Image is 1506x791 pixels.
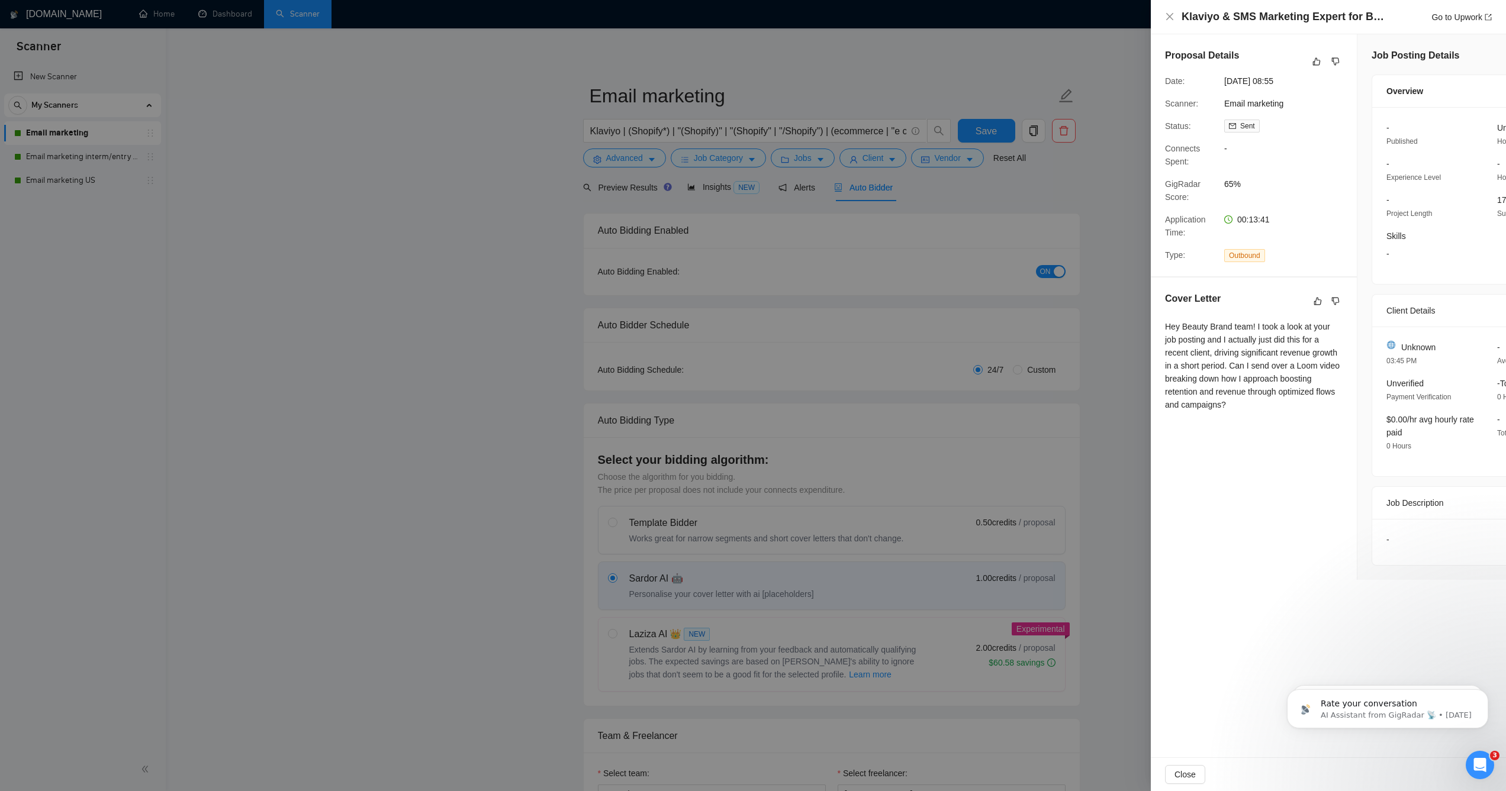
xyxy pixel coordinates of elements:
[1386,85,1423,98] span: Overview
[1386,442,1411,450] span: 0 Hours
[1328,54,1343,69] button: dislike
[1224,215,1233,224] span: clock-circle
[1386,379,1424,388] span: Unverified
[1229,122,1236,130] span: mail
[1165,99,1198,108] span: Scanner:
[1386,137,1418,146] span: Published
[1165,144,1200,166] span: Connects Spent:
[1165,12,1174,22] button: Close
[1237,215,1270,224] span: 00:13:41
[1386,357,1417,365] span: 03:45 PM
[1331,57,1340,66] span: dislike
[1165,121,1191,131] span: Status:
[1165,179,1201,202] span: GigRadar Score:
[1386,123,1389,133] span: -
[1224,177,1402,191] span: 65%
[1165,765,1205,784] button: Close
[1386,195,1389,205] span: -
[1386,209,1432,218] span: Project Length
[1165,292,1221,306] h5: Cover Letter
[1497,415,1500,424] span: -
[1224,97,1402,110] span: Email marketing
[1431,12,1492,22] a: Go to Upworkexport
[1165,12,1174,21] span: close
[1372,49,1459,63] h5: Job Posting Details
[1224,249,1265,262] span: Outbound
[1240,122,1255,130] span: Sent
[1314,296,1322,306] span: like
[1224,75,1402,88] span: [DATE] 08:55
[1309,54,1324,69] button: like
[1497,343,1500,352] span: -
[1386,231,1406,241] span: Skills
[1386,173,1441,182] span: Experience Level
[1165,76,1185,86] span: Date:
[1165,49,1239,63] h5: Proposal Details
[1165,215,1206,237] span: Application Time:
[1269,664,1506,747] iframe: Intercom notifications message
[1386,159,1389,169] span: -
[1165,320,1343,411] div: Hey Beauty Brand team! I took a look at your job posting and I actually just did this for a recen...
[1466,751,1494,779] iframe: Intercom live chat
[1386,415,1474,437] span: $0.00/hr avg hourly rate paid
[1497,159,1500,169] span: -
[1386,393,1451,401] span: Payment Verification
[1174,768,1196,781] span: Close
[1312,57,1321,66] span: like
[1401,341,1436,354] span: Unknown
[1224,142,1402,155] span: -
[1490,751,1499,760] span: 3
[1328,294,1343,308] button: dislike
[1485,14,1492,21] span: export
[1387,341,1395,349] img: 🌐
[1165,250,1185,260] span: Type:
[1311,294,1325,308] button: like
[1182,9,1389,24] h4: Klaviyo & SMS Marketing Expert for Beauty Brand
[1331,296,1340,306] span: dislike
